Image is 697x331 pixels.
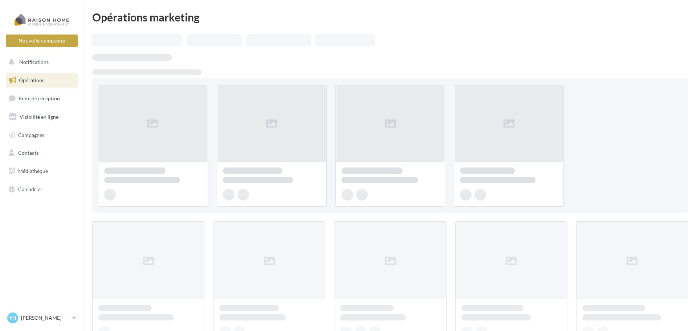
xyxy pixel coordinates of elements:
span: Notifications [19,59,49,65]
span: Calendrier [18,186,42,192]
a: Campagnes [4,128,79,143]
button: Nouvelle campagne [6,35,78,47]
span: Médiathèque [18,168,48,174]
a: Visibilité en ligne [4,109,79,125]
span: Opérations [19,77,44,83]
span: Visibilité en ligne [20,114,58,120]
button: Notifications [4,55,76,70]
a: Contacts [4,145,79,161]
span: Campagnes [18,132,44,138]
p: [PERSON_NAME] [21,314,69,322]
span: Boîte de réception [19,95,60,101]
a: Opérations [4,73,79,88]
span: YH [9,314,16,322]
a: Calendrier [4,182,79,197]
a: Médiathèque [4,164,79,179]
div: Opérations marketing [92,12,688,23]
span: Contacts [18,150,38,156]
a: Boîte de réception [4,90,79,106]
a: YH [PERSON_NAME] [6,311,78,325]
